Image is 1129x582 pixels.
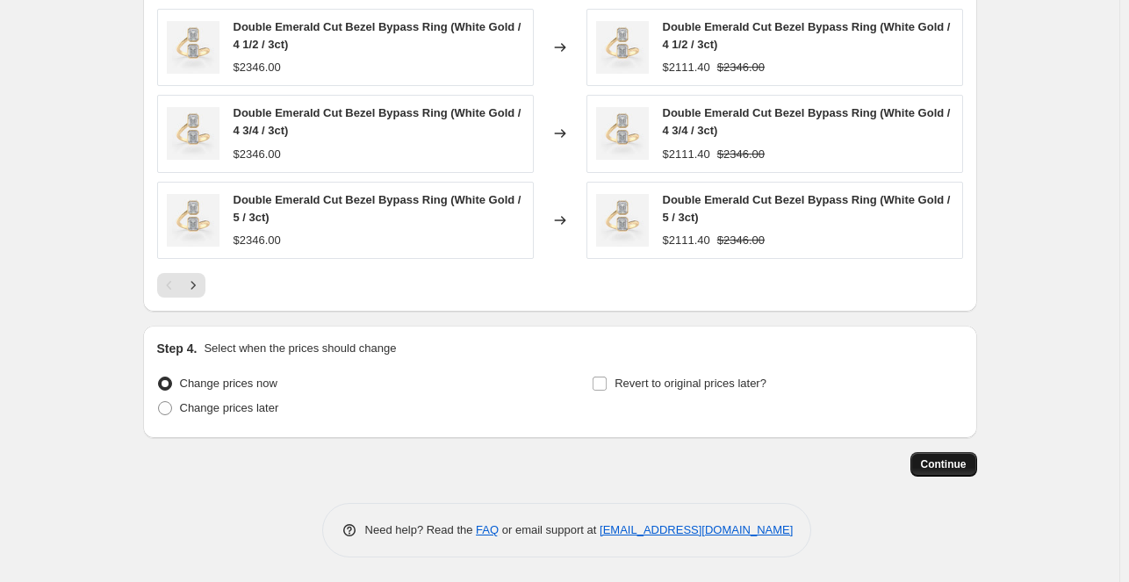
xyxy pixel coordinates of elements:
span: Continue [921,457,967,471]
button: Next [181,273,205,298]
h2: Step 4. [157,340,198,357]
div: $2111.40 [663,59,710,76]
span: Revert to original prices later? [615,377,766,390]
img: SIE-R26__mYG_0-35_80x.jpg [167,194,219,247]
span: Change prices now [180,377,277,390]
span: Need help? Read the [365,523,477,536]
img: SIE-R26__mYG_0-35_80x.jpg [596,107,649,160]
img: SIE-R26__mYG_0-35_80x.jpg [167,107,219,160]
div: $2346.00 [234,146,281,163]
strike: $2346.00 [717,232,765,249]
span: Double Emerald Cut Bezel Bypass Ring (White Gold / 4 3/4 / 3ct) [234,106,521,137]
strike: $2346.00 [717,146,765,163]
span: Change prices later [180,401,279,414]
span: Double Emerald Cut Bezel Bypass Ring (White Gold / 5 / 3ct) [663,193,951,224]
span: Double Emerald Cut Bezel Bypass Ring (White Gold / 4 3/4 / 3ct) [663,106,951,137]
button: Continue [910,452,977,477]
strike: $2346.00 [717,59,765,76]
img: SIE-R26__mYG_0-35_80x.jpg [596,194,649,247]
img: SIE-R26__mYG_0-35_80x.jpg [167,21,219,74]
div: $2346.00 [234,59,281,76]
div: $2111.40 [663,232,710,249]
span: Double Emerald Cut Bezel Bypass Ring (White Gold / 4 1/2 / 3ct) [663,20,951,51]
img: SIE-R26__mYG_0-35_80x.jpg [596,21,649,74]
span: Double Emerald Cut Bezel Bypass Ring (White Gold / 5 / 3ct) [234,193,521,224]
p: Select when the prices should change [204,340,396,357]
nav: Pagination [157,273,205,298]
div: $2111.40 [663,146,710,163]
a: FAQ [476,523,499,536]
div: $2346.00 [234,232,281,249]
span: Double Emerald Cut Bezel Bypass Ring (White Gold / 4 1/2 / 3ct) [234,20,521,51]
span: or email support at [499,523,600,536]
a: [EMAIL_ADDRESS][DOMAIN_NAME] [600,523,793,536]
